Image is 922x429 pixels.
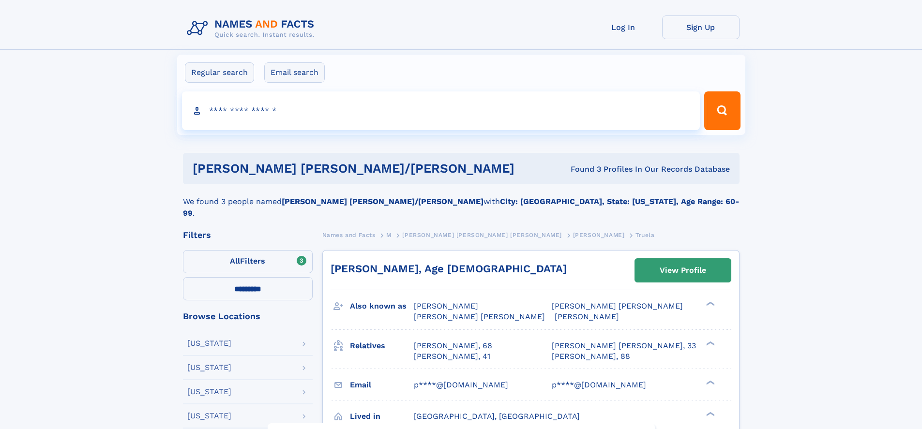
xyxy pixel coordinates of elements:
span: [PERSON_NAME] [414,301,478,311]
a: M [386,229,392,241]
b: [PERSON_NAME] [PERSON_NAME]/[PERSON_NAME] [282,197,484,206]
a: Sign Up [662,15,740,39]
a: [PERSON_NAME] [573,229,625,241]
span: [PERSON_NAME] [573,232,625,238]
div: [US_STATE] [187,364,231,371]
a: View Profile [635,259,731,282]
div: [US_STATE] [187,412,231,420]
span: [PERSON_NAME] [555,312,619,321]
div: We found 3 people named with . [183,184,740,219]
span: [GEOGRAPHIC_DATA], [GEOGRAPHIC_DATA] [414,412,580,421]
div: Found 3 Profiles In Our Records Database [543,164,730,175]
a: [PERSON_NAME] [PERSON_NAME] [PERSON_NAME] [402,229,562,241]
h3: Email [350,377,414,393]
label: Regular search [185,62,254,83]
h3: Lived in [350,408,414,425]
h3: Also known as [350,298,414,314]
span: M [386,232,392,238]
h3: Relatives [350,338,414,354]
div: ❯ [704,379,715,385]
b: City: [GEOGRAPHIC_DATA], State: [US_STATE], Age Range: 60-99 [183,197,739,218]
label: Filters [183,250,313,273]
h1: [PERSON_NAME] [PERSON_NAME]/[PERSON_NAME] [193,163,543,175]
img: Logo Names and Facts [183,15,322,42]
span: [PERSON_NAME] [PERSON_NAME] [414,312,545,321]
div: [US_STATE] [187,340,231,347]
div: ❯ [704,340,715,346]
span: [PERSON_NAME] [PERSON_NAME] [552,301,683,311]
div: ❯ [704,411,715,417]
a: [PERSON_NAME], 41 [414,351,490,362]
div: Filters [183,231,313,239]
span: [PERSON_NAME] [PERSON_NAME] [PERSON_NAME] [402,232,562,238]
input: search input [182,91,700,130]
div: [US_STATE] [187,388,231,396]
a: [PERSON_NAME], Age [DEMOGRAPHIC_DATA] [331,263,567,275]
a: Log In [585,15,662,39]
div: ❯ [704,301,715,307]
label: Email search [264,62,325,83]
button: Search Button [704,91,740,130]
a: Names and Facts [322,229,376,241]
div: View Profile [660,259,706,281]
span: Truela [635,232,655,238]
a: [PERSON_NAME], 88 [552,351,630,362]
a: [PERSON_NAME], 68 [414,340,492,351]
div: Browse Locations [183,312,313,321]
span: All [230,256,240,266]
a: [PERSON_NAME] [PERSON_NAME], 33 [552,340,696,351]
